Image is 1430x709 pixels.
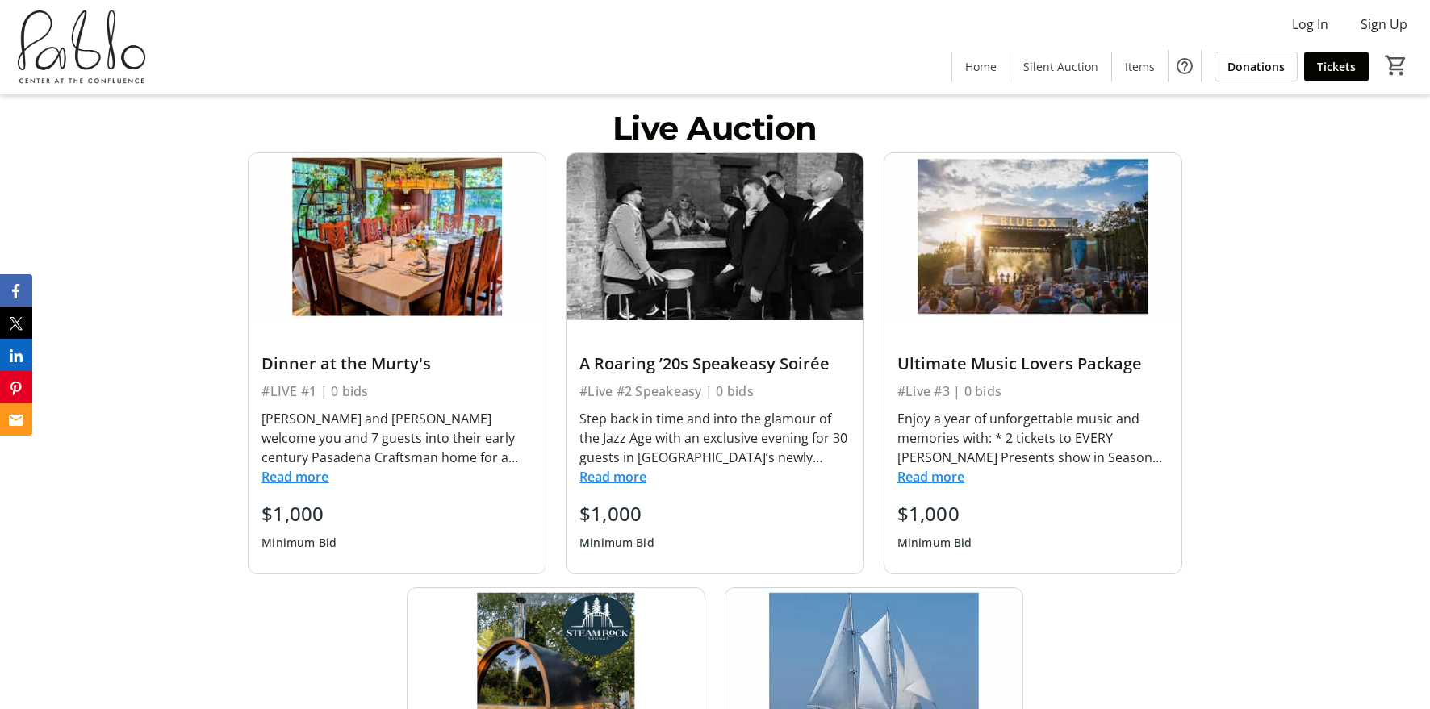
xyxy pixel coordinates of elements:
[579,499,654,528] div: $1,000
[261,467,328,486] button: Read more
[261,499,337,528] div: $1,000
[579,380,851,402] div: #Live #2 Speakeasy | 0 bids
[579,467,646,486] button: Read more
[261,380,533,402] div: #LIVE #1 | 0 bids
[1215,52,1298,81] a: Donations
[897,409,1169,467] div: Enjoy a year of unforgettable music and memories with: * 2 tickets to EVERY [PERSON_NAME] Present...
[897,354,1169,373] div: Ultimate Music Lovers Package
[579,409,851,467] div: Step back in time and into the glamour of the Jazz Age with an exclusive evening for 30 guests in...
[249,153,546,320] img: Dinner at the Murty's
[579,354,851,373] div: A Roaring ’20s Speakeasy Soirée
[1125,58,1155,75] span: Items
[1348,11,1420,37] button: Sign Up
[1317,58,1356,75] span: Tickets
[1304,52,1369,81] a: Tickets
[952,52,1010,81] a: Home
[261,528,337,557] div: Minimum Bid
[1112,52,1168,81] a: Items
[1361,15,1407,34] span: Sign Up
[261,354,533,373] div: Dinner at the Murty's
[579,528,654,557] div: Minimum Bid
[897,499,972,528] div: $1,000
[1279,11,1341,37] button: Log In
[1382,51,1411,80] button: Cart
[10,6,153,87] img: Pablo Center's Logo
[897,528,972,557] div: Minimum Bid
[1023,58,1098,75] span: Silent Auction
[1010,52,1111,81] a: Silent Auction
[1292,15,1328,34] span: Log In
[567,153,863,320] img: A Roaring ’20s Speakeasy Soirée
[897,467,964,486] button: Read more
[1169,50,1201,82] button: Help
[897,380,1169,402] div: #Live #3 | 0 bids
[965,58,997,75] span: Home
[1227,58,1285,75] span: Donations
[261,409,533,467] div: [PERSON_NAME] and [PERSON_NAME] welcome you and 7 guests into their early century Pasadena Crafts...
[613,104,817,152] div: Live Auction
[884,153,1181,320] img: Ultimate Music Lovers Package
